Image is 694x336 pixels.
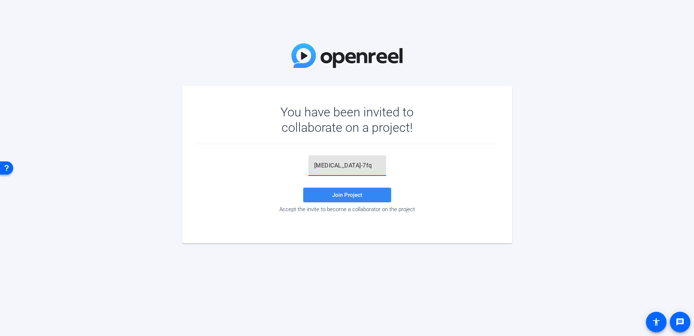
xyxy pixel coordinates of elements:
[259,104,435,135] div: You have been invited to collaborate on a project!
[303,188,391,202] button: Join Project
[676,318,684,326] mat-icon: message
[314,161,380,170] input: Password
[197,206,497,213] div: Accept the invite to become a collaborator on the project
[291,43,403,68] img: OpenReel Logo
[652,318,661,326] mat-icon: accessibility
[332,192,362,198] span: Join Project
